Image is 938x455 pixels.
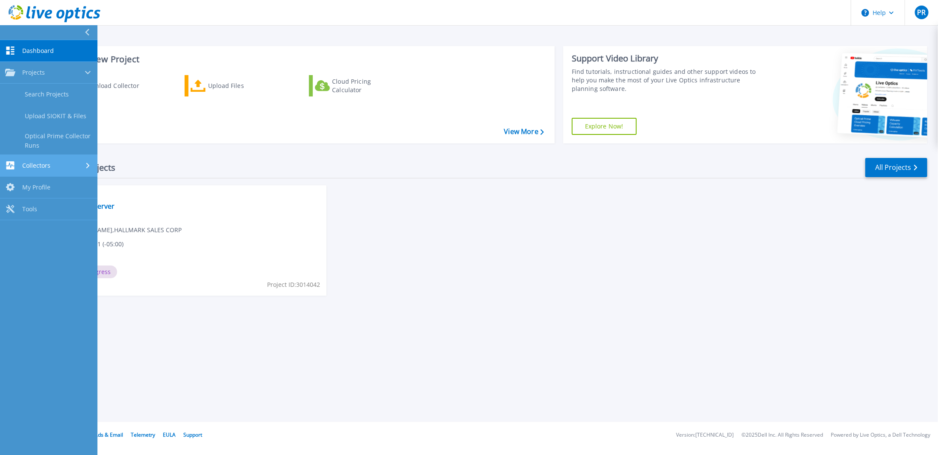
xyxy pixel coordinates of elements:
a: Cloud Pricing Calculator [309,75,404,96]
a: Upload Files [185,75,280,96]
span: PR [917,9,926,16]
div: Download Collector [82,77,151,94]
a: Explore Now! [572,118,637,135]
span: Projects [22,69,45,76]
li: Version: [TECHNICAL_ID] [676,432,734,438]
div: Cloud Pricing Calculator [332,77,400,94]
a: View More [504,128,544,136]
a: Telemetry [131,431,155,438]
span: Optical Prime [65,190,321,200]
h3: Start a New Project [61,55,544,64]
span: My Profile [22,184,50,191]
span: Project ID: 3014042 [267,280,320,289]
li: © 2025 Dell Inc. All Rights Reserved [741,432,823,438]
a: Ads & Email [94,431,123,438]
span: [PERSON_NAME] , HALLMARK SALES CORP [65,225,182,235]
a: All Projects [865,158,927,177]
a: EULA [163,431,176,438]
a: Support [183,431,202,438]
div: Upload Files [208,77,276,94]
div: Support Video Library [572,53,759,64]
a: Download Collector [61,75,156,96]
div: Find tutorials, instructional guides and other support videos to help you make the most of your L... [572,67,759,93]
span: Tools [22,205,37,213]
span: Collectors [22,162,50,169]
li: Powered by Live Optics, a Dell Technology [831,432,930,438]
span: Dashboard [22,47,54,55]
